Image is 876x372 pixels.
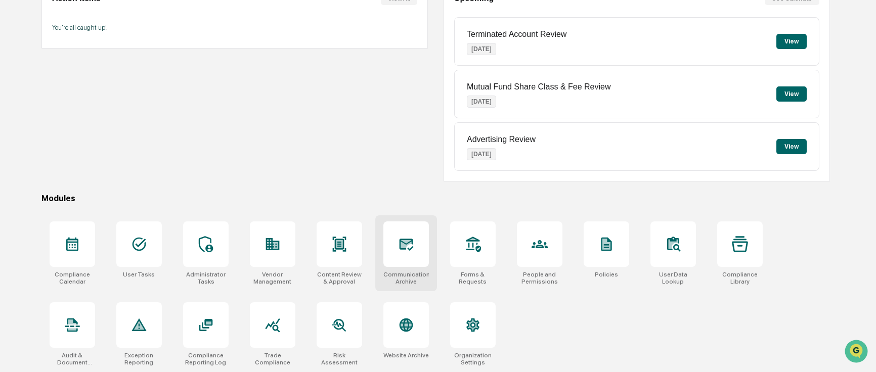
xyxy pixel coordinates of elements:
[6,143,68,161] a: 🔎Data Lookup
[172,80,184,92] button: Start new chat
[467,148,496,160] p: [DATE]
[41,194,830,203] div: Modules
[317,271,362,285] div: Content Review & Approval
[50,352,95,366] div: Audit & Document Logs
[10,148,18,156] div: 🔎
[73,128,81,136] div: 🗄️
[6,123,69,142] a: 🖐️Preclearance
[317,352,362,366] div: Risk Assessment
[123,271,155,278] div: User Tasks
[101,171,122,179] span: Pylon
[517,271,562,285] div: People and Permissions
[467,30,566,39] p: Terminated Account Review
[83,127,125,137] span: Attestations
[10,77,28,96] img: 1746055101610-c473b297-6a78-478c-a979-82029cc54cd1
[467,135,536,144] p: Advertising Review
[52,24,417,31] p: You're all caught up!
[450,271,496,285] div: Forms & Requests
[467,96,496,108] p: [DATE]
[183,352,229,366] div: Compliance Reporting Log
[10,128,18,136] div: 🖐️
[10,21,184,37] p: How can we help?
[467,43,496,55] p: [DATE]
[844,339,871,366] iframe: Open customer support
[776,86,807,102] button: View
[69,123,129,142] a: 🗄️Attestations
[776,139,807,154] button: View
[116,352,162,366] div: Exception Reporting
[595,271,618,278] div: Policies
[183,271,229,285] div: Administrator Tasks
[467,82,611,91] p: Mutual Fund Share Class & Fee Review
[383,352,429,359] div: Website Archive
[450,352,496,366] div: Organization Settings
[717,271,763,285] div: Compliance Library
[71,171,122,179] a: Powered byPylon
[650,271,696,285] div: User Data Lookup
[34,87,128,96] div: We're available if you need us!
[50,271,95,285] div: Compliance Calendar
[383,271,429,285] div: Communications Archive
[776,34,807,49] button: View
[34,77,166,87] div: Start new chat
[20,127,65,137] span: Preclearance
[20,147,64,157] span: Data Lookup
[250,271,295,285] div: Vendor Management
[250,352,295,366] div: Trade Compliance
